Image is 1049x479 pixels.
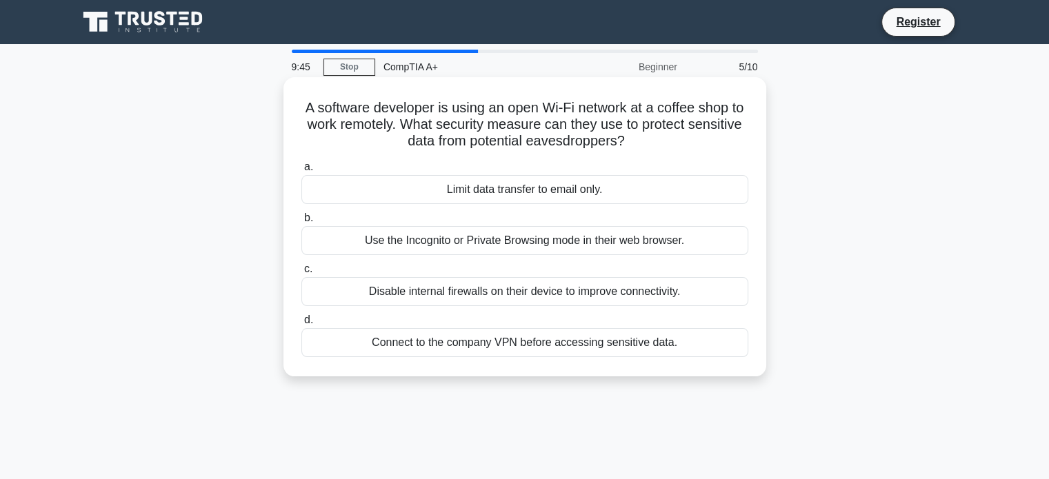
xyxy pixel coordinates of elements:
div: Use the Incognito or Private Browsing mode in their web browser. [301,226,748,255]
a: Stop [323,59,375,76]
div: Disable internal firewalls on their device to improve connectivity. [301,277,748,306]
span: b. [304,212,313,223]
div: Limit data transfer to email only. [301,175,748,204]
div: Connect to the company VPN before accessing sensitive data. [301,328,748,357]
span: c. [304,263,312,274]
div: Beginner [565,53,686,81]
div: CompTIA A+ [375,53,565,81]
div: 9:45 [283,53,323,81]
a: Register [888,13,948,30]
span: a. [304,161,313,172]
h5: A software developer is using an open Wi-Fi network at a coffee shop to work remotely. What secur... [300,99,750,150]
div: 5/10 [686,53,766,81]
span: d. [304,314,313,325]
